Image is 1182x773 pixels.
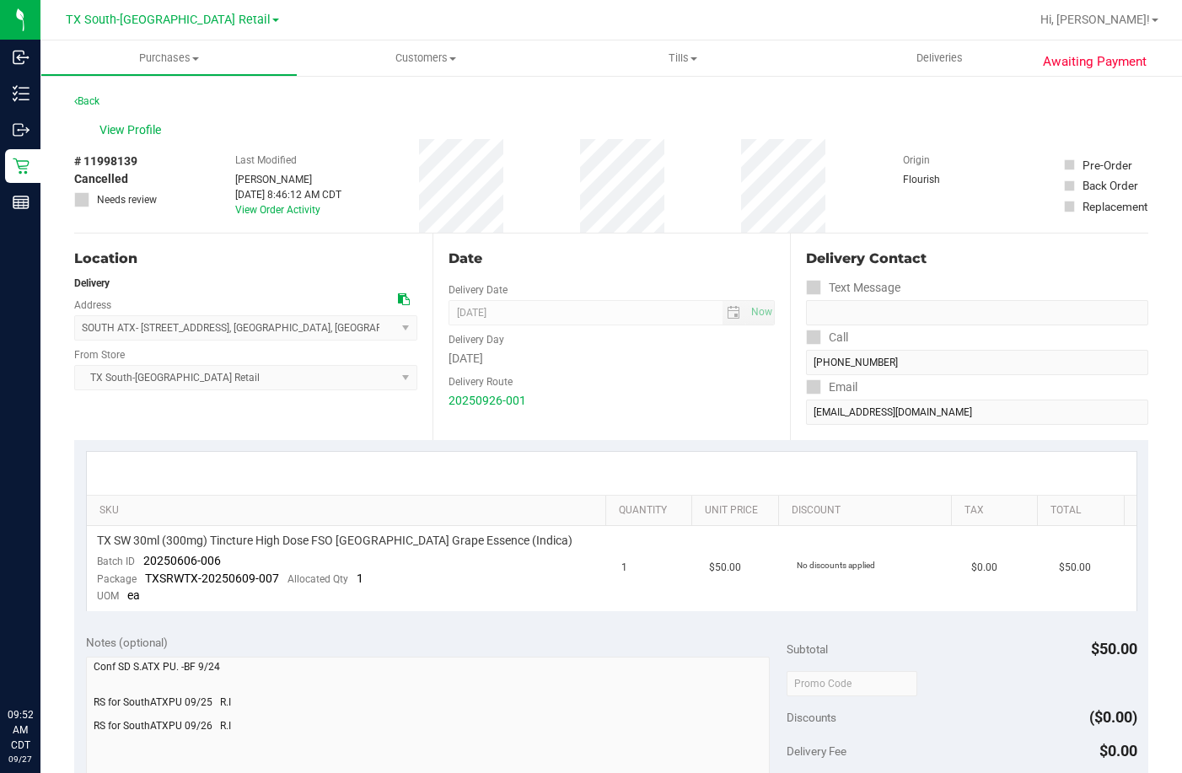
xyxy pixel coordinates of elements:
[298,40,555,76] a: Customers
[99,504,599,518] a: SKU
[1083,198,1147,215] div: Replacement
[903,172,987,187] div: Flourish
[86,636,168,649] span: Notes (optional)
[97,573,137,585] span: Package
[66,13,271,27] span: TX South-[GEOGRAPHIC_DATA] Retail
[8,707,33,753] p: 09:52 AM CDT
[235,187,341,202] div: [DATE] 8:46:12 AM CDT
[806,300,1148,325] input: Format: (999) 999-9999
[1089,708,1137,726] span: ($0.00)
[13,158,30,174] inline-svg: Retail
[1050,504,1117,518] a: Total
[1091,640,1137,658] span: $50.00
[554,40,811,76] a: Tills
[449,350,776,368] div: [DATE]
[797,561,875,570] span: No discounts applied
[1083,177,1138,194] div: Back Order
[903,153,930,168] label: Origin
[806,249,1148,269] div: Delivery Contact
[357,572,363,585] span: 1
[97,192,157,207] span: Needs review
[806,276,900,300] label: Text Message
[621,560,627,576] span: 1
[235,172,341,187] div: [PERSON_NAME]
[449,394,526,407] a: 20250926-001
[811,40,1068,76] a: Deliveries
[40,40,298,76] a: Purchases
[449,374,513,389] label: Delivery Route
[13,85,30,102] inline-svg: Inventory
[1040,13,1150,26] span: Hi, [PERSON_NAME]!
[97,590,119,602] span: UOM
[709,560,741,576] span: $50.00
[792,504,944,518] a: Discount
[971,560,997,576] span: $0.00
[1083,157,1132,174] div: Pre-Order
[806,325,848,350] label: Call
[1099,742,1137,760] span: $0.00
[619,504,685,518] a: Quantity
[235,204,320,216] a: View Order Activity
[127,588,140,602] span: ea
[74,95,99,107] a: Back
[787,642,828,656] span: Subtotal
[964,504,1031,518] a: Tax
[17,638,67,689] iframe: Resource center
[74,277,110,289] strong: Delivery
[41,51,297,66] span: Purchases
[145,572,279,585] span: TXSRWTX-20250609-007
[806,350,1148,375] input: Format: (999) 999-9999
[97,556,135,567] span: Batch ID
[449,332,504,347] label: Delivery Day
[235,153,297,168] label: Last Modified
[97,533,572,549] span: TX SW 30ml (300mg) Tincture High Dose FSO [GEOGRAPHIC_DATA] Grape Essence (Indica)
[50,636,70,656] iframe: Resource center unread badge
[74,249,417,269] div: Location
[705,504,771,518] a: Unit Price
[13,49,30,66] inline-svg: Inbound
[74,170,128,188] span: Cancelled
[99,121,167,139] span: View Profile
[287,573,348,585] span: Allocated Qty
[74,153,137,170] span: # 11998139
[1059,560,1091,576] span: $50.00
[894,51,986,66] span: Deliveries
[74,298,111,313] label: Address
[555,51,810,66] span: Tills
[787,671,917,696] input: Promo Code
[13,121,30,138] inline-svg: Outbound
[398,291,410,309] div: Copy address to clipboard
[74,347,125,362] label: From Store
[787,744,846,758] span: Delivery Fee
[787,702,836,733] span: Discounts
[13,194,30,211] inline-svg: Reports
[1043,52,1147,72] span: Awaiting Payment
[8,753,33,765] p: 09/27
[143,554,221,567] span: 20250606-006
[449,249,776,269] div: Date
[298,51,554,66] span: Customers
[449,282,508,298] label: Delivery Date
[806,375,857,400] label: Email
